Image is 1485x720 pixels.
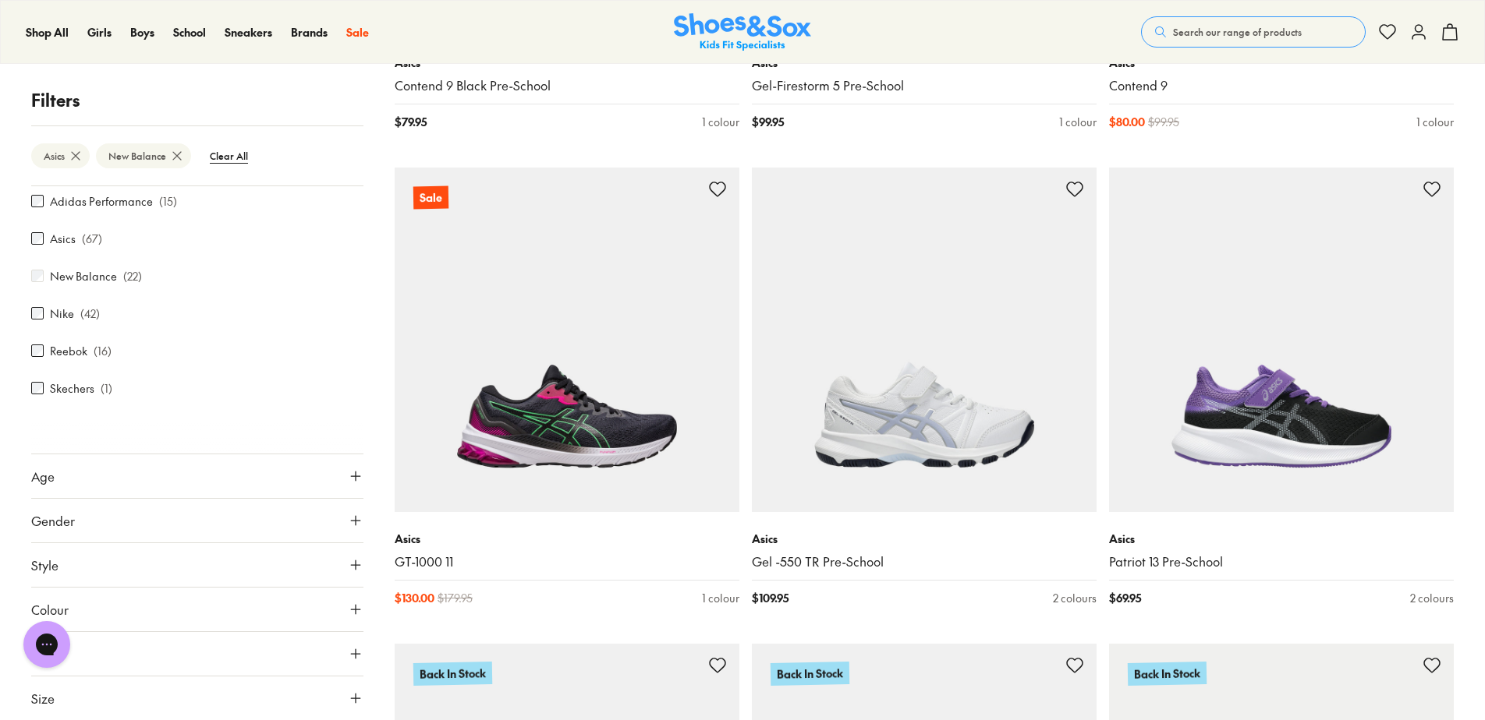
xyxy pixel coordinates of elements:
p: Asics [1109,531,1454,547]
btn: Asics [31,143,90,168]
p: ( 67 ) [82,231,102,247]
span: Sale [346,24,369,40]
btn: Clear All [197,142,260,170]
a: Sale [346,24,369,41]
p: Filters [31,87,363,113]
p: ( 1 ) [101,380,112,397]
p: Back In Stock [413,662,492,686]
p: Asics [395,531,739,547]
a: Brands [291,24,328,41]
span: $ 69.95 [1109,590,1141,606]
span: Style [31,556,58,574]
p: ( 15 ) [159,193,177,210]
a: Sale [395,168,739,512]
p: Asics [752,531,1097,547]
div: 1 colour [1059,114,1097,130]
label: Asics [50,231,76,247]
a: Shop All [26,24,69,41]
label: Nike [50,305,74,322]
btn: New Balance [96,143,191,168]
iframe: Gorgias live chat messenger [16,616,78,673]
span: Gender [31,511,75,530]
span: Age [31,467,55,485]
a: GT-1000 11 [395,553,739,570]
a: School [173,24,206,41]
div: 1 colour [702,590,739,606]
span: Search our range of products [1173,25,1302,39]
label: Adidas Performance [50,193,153,210]
span: Colour [31,600,69,619]
p: ( 16 ) [94,343,112,359]
span: $ 99.95 [752,114,784,130]
span: $ 79.95 [395,114,427,130]
p: ( 22 ) [123,268,142,284]
p: Back In Stock [1128,662,1207,686]
span: Size [31,689,55,708]
span: Sneakers [225,24,272,40]
span: $ 130.00 [395,590,434,606]
span: $ 80.00 [1109,114,1145,130]
div: 2 colours [1410,590,1454,606]
p: Back In Stock [771,662,849,686]
p: ( 42 ) [80,305,100,322]
label: Reebok [50,343,87,359]
button: Style [31,543,363,587]
label: Skechers [50,380,94,397]
span: Shop All [26,24,69,40]
img: SNS_Logo_Responsive.svg [674,13,811,51]
div: 1 colour [1416,114,1454,130]
span: $ 179.95 [438,590,473,606]
a: Contend 9 [1109,77,1454,94]
a: Girls [87,24,112,41]
div: 1 colour [702,114,739,130]
button: Age [31,454,363,498]
span: School [173,24,206,40]
a: Contend 9 Black Pre-School [395,77,739,94]
button: Gender [31,499,363,542]
span: Brands [291,24,328,40]
span: $ 99.95 [1148,114,1179,130]
span: Girls [87,24,112,40]
button: Search our range of products [1141,16,1366,48]
p: Sale [413,186,448,210]
a: Gel -550 TR Pre-School [752,553,1097,570]
a: Boys [130,24,154,41]
a: Shoes & Sox [674,13,811,51]
span: $ 109.95 [752,590,789,606]
a: Patriot 13 Pre-School [1109,553,1454,570]
span: Boys [130,24,154,40]
a: Sneakers [225,24,272,41]
button: Colour [31,588,363,631]
button: Size [31,676,363,720]
a: Gel-Firestorm 5 Pre-School [752,77,1097,94]
label: New Balance [50,268,117,284]
button: Price [31,632,363,676]
div: 2 colours [1053,590,1097,606]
